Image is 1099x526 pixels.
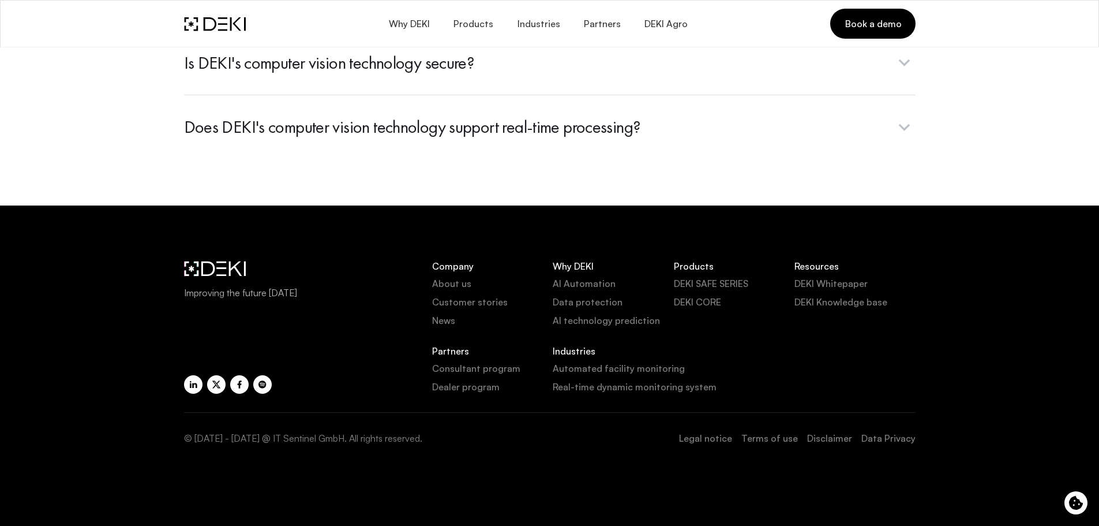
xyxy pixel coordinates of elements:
a: Disclaimer [807,431,852,445]
div: © [DATE] - [DATE] @ IT Sentinel GmbH. All rights reserved. [184,431,422,445]
button: Cookie control [1064,491,1087,514]
a: Data Privacy [861,431,916,445]
a: DEKI Whitepaper [794,277,915,290]
a: About us [432,277,553,290]
a: News [432,314,553,327]
p: Industries [553,346,794,357]
span: DEKI Agro [644,18,688,29]
span: Partners [583,18,621,29]
span: Industries [516,18,560,29]
a: DEKI CORE [674,295,794,309]
button: Why DEKI [376,10,441,38]
p: Resources [794,261,915,272]
a: Automated facility monitoring [553,361,794,375]
a: Customer stories [432,295,553,309]
a: Share with Facebook [230,375,249,394]
a: DEKI SAFE SERIES [674,277,794,290]
a: Partners [572,10,632,38]
p: Products [674,261,794,272]
button: Does DEKI's computer vision technology support real-time processing? [184,95,916,159]
a: Share with X [207,375,226,394]
span: Products [453,18,493,29]
a: Share with LinkedIn [184,375,202,394]
img: DEKI Logo [184,261,246,277]
p: Partners [432,346,553,357]
a: AI technology prediction [553,314,673,327]
button: Is DEKI's computer vision technology secure? [184,31,916,95]
a: Dealer program [432,380,553,394]
img: DEKI Logo [184,17,246,31]
p: Company [432,261,553,272]
span: Book a demo [844,17,901,30]
a: DEKI Knowledge base [794,295,915,309]
button: Products [441,10,505,38]
a: Data protection [553,295,673,309]
p: Why DEKI [553,261,673,272]
button: Industries [505,10,571,38]
a: Legal notice [679,431,732,445]
a: Real-time dynamic monitoring system [553,380,794,394]
a: DEKI LogoImproving the future [DATE] [184,261,419,300]
span: Why DEKI [388,18,429,29]
a: Consultant program [432,361,553,375]
a: DEKI Agro [632,10,699,38]
a: Terms of use [741,431,798,445]
span: Improving the future [DATE] [184,286,419,300]
a: AI Automation [553,277,673,290]
a: Book a demo [830,9,915,39]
